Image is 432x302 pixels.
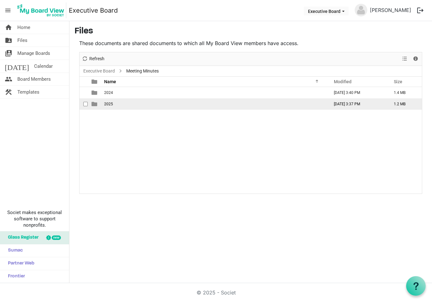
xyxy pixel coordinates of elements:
[17,47,50,60] span: Manage Boards
[81,55,106,63] button: Refresh
[410,52,421,66] div: Details
[5,244,23,257] span: Sumac
[80,87,88,98] td: checkbox
[5,47,12,60] span: switch_account
[5,270,25,283] span: Frontier
[5,34,12,47] span: folder_shared
[104,90,113,95] span: 2024
[52,235,61,240] div: new
[367,4,414,16] a: [PERSON_NAME]
[394,79,402,84] span: Size
[17,86,39,98] span: Templates
[79,39,422,47] p: These documents are shared documents to which all My Board View members have access.
[69,4,118,17] a: Executive Board
[399,52,410,66] div: View
[5,73,12,85] span: people
[104,79,116,84] span: Name
[401,55,408,63] button: View dropdownbutton
[17,21,30,34] span: Home
[80,98,88,110] td: checkbox
[2,4,14,16] span: menu
[104,102,113,106] span: 2025
[327,98,387,110] td: September 12, 2025 3:37 PM column header Modified
[355,4,367,16] img: no-profile-picture.svg
[387,87,422,98] td: 1.4 MB is template cell column header Size
[197,289,236,296] a: © 2025 - Societ
[411,55,420,63] button: Details
[89,55,105,63] span: Refresh
[334,79,352,84] span: Modified
[88,98,102,110] td: is template cell column header type
[5,60,29,73] span: [DATE]
[102,98,327,110] td: 2025 is template cell column header Name
[5,86,12,98] span: construction
[5,257,34,270] span: Partner Web
[88,87,102,98] td: is template cell column header type
[3,209,66,228] span: Societ makes exceptional software to support nonprofits.
[74,26,427,37] h3: Files
[17,73,51,85] span: Board Members
[414,4,427,17] button: logout
[5,21,12,34] span: home
[387,98,422,110] td: 1.2 MB is template cell column header Size
[102,87,327,98] td: 2024 is template cell column header Name
[34,60,53,73] span: Calendar
[15,3,69,18] a: My Board View Logo
[82,67,116,75] a: Executive Board
[17,34,27,47] span: Files
[80,52,107,66] div: Refresh
[125,67,160,75] span: Meeting Minutes
[327,87,387,98] td: September 12, 2025 3:40 PM column header Modified
[304,7,349,15] button: Executive Board dropdownbutton
[15,3,66,18] img: My Board View Logo
[5,231,38,244] span: Glass Register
